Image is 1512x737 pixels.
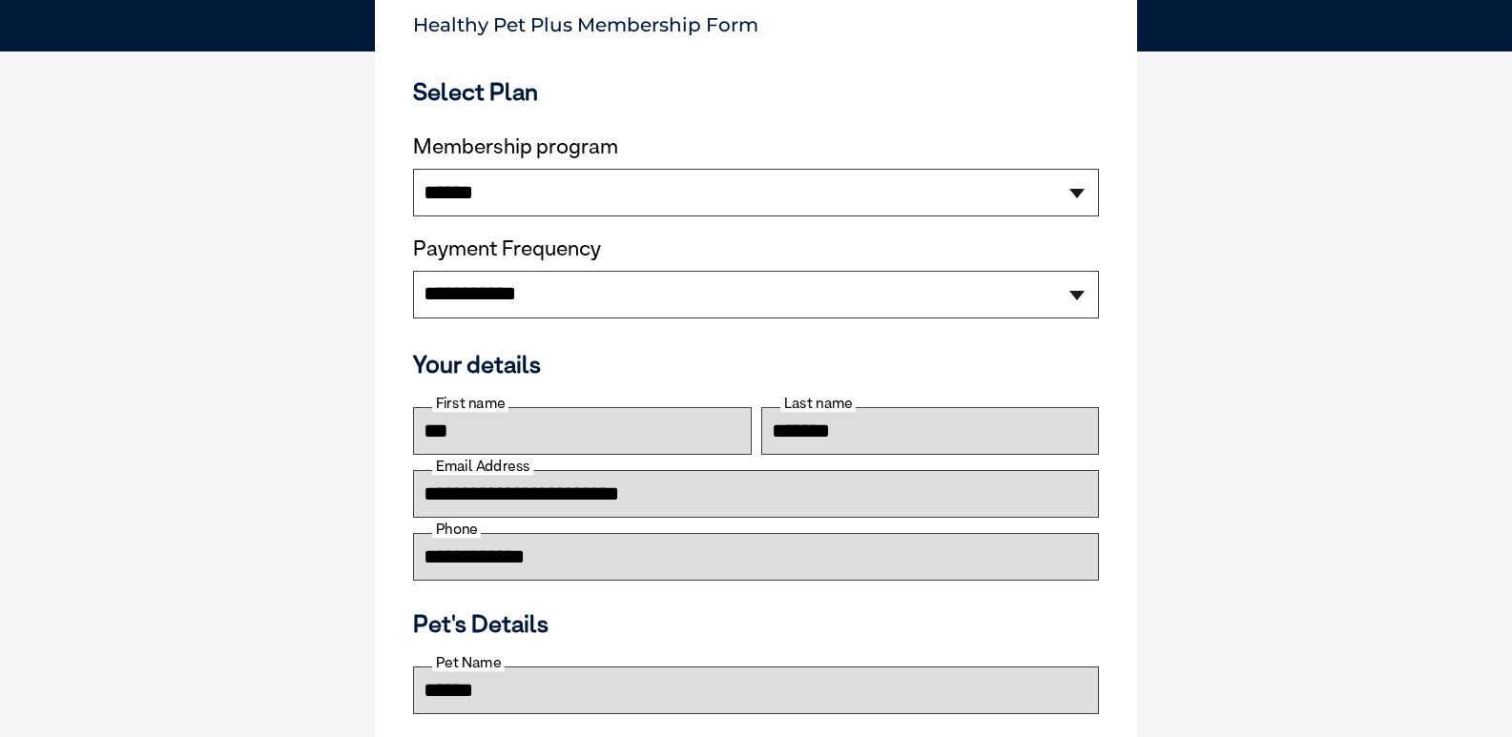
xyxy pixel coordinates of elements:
label: Phone [432,521,481,538]
h3: Pet's Details [405,609,1107,638]
h3: Select Plan [413,77,1099,106]
h3: Your details [413,350,1099,379]
label: Email Address [432,458,533,475]
p: Healthy Pet Plus Membership Form [413,5,1099,36]
label: First name [432,395,508,412]
label: Last name [780,395,856,412]
label: Membership program [413,134,1099,159]
label: Payment Frequency [413,236,601,261]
